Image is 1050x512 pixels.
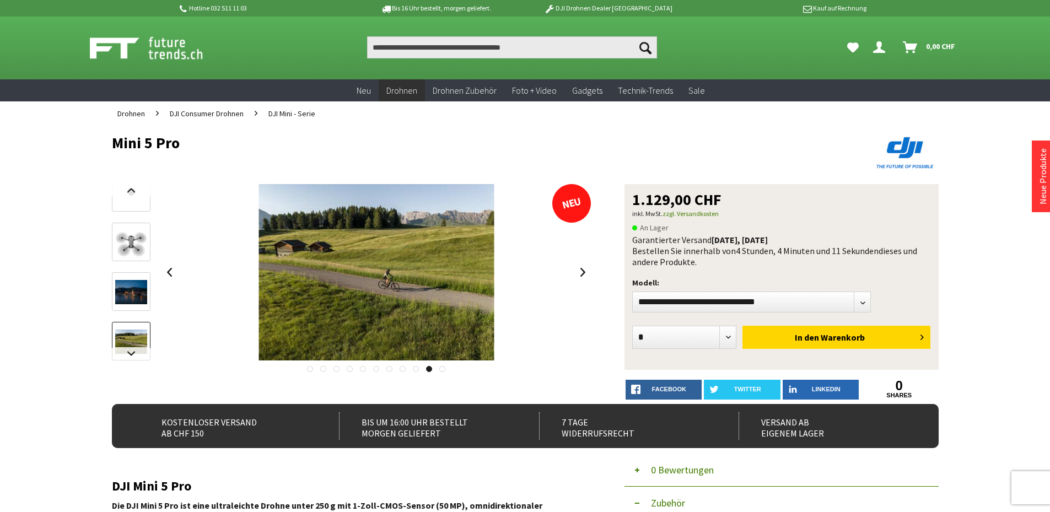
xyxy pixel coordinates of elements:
a: Meine Favoriten [842,36,864,58]
a: twitter [704,380,780,400]
a: DJI Mini - Serie [263,101,321,126]
a: facebook [626,380,702,400]
p: Hotline 032 511 11 03 [178,2,350,15]
div: Kostenloser Versand ab CHF 150 [139,412,315,440]
a: Warenkorb [898,36,961,58]
a: Drohnen Zubehör [425,79,504,102]
span: 4 Stunden, 4 Minuten und 11 Sekunden [736,245,879,256]
span: facebook [652,386,686,392]
span: Warenkorb [821,332,865,343]
h1: Mini 5 Pro [112,134,773,151]
p: Kauf auf Rechnung [694,2,866,15]
a: Dein Konto [869,36,894,58]
a: zzgl. Versandkosten [663,209,719,218]
span: Foto + Video [512,85,557,96]
span: twitter [734,386,761,392]
span: Drohnen [117,109,145,118]
a: LinkedIn [783,380,859,400]
span: DJI Consumer Drohnen [170,109,244,118]
p: Modell: [632,276,931,289]
a: Gadgets [564,79,610,102]
input: Produkt, Marke, Kategorie, EAN, Artikelnummer… [367,36,657,58]
span: Gadgets [572,85,602,96]
a: shares [861,392,938,399]
p: Bis 16 Uhr bestellt, morgen geliefert. [350,2,522,15]
a: Technik-Trends [610,79,681,102]
a: Foto + Video [504,79,564,102]
div: Versand ab eigenem Lager [739,412,914,440]
span: LinkedIn [812,386,841,392]
span: Technik-Trends [618,85,673,96]
span: Drohnen [386,85,417,96]
a: Drohnen [112,101,150,126]
div: Garantierter Versand Bestellen Sie innerhalb von dieses und andere Produkte. [632,234,931,267]
a: Sale [681,79,713,102]
a: Neu [349,79,379,102]
span: Sale [688,85,705,96]
span: Neu [357,85,371,96]
span: In den [795,332,819,343]
a: DJI Consumer Drohnen [164,101,249,126]
img: DJI [873,134,939,171]
h2: DJI Mini 5 Pro [112,479,591,493]
span: 0,00 CHF [926,37,955,55]
button: In den Warenkorb [742,326,930,349]
p: DJI Drohnen Dealer [GEOGRAPHIC_DATA] [522,2,694,15]
span: DJI Mini - Serie [268,109,315,118]
p: inkl. MwSt. [632,207,931,220]
button: Suchen [634,36,657,58]
div: Bis um 16:00 Uhr bestellt Morgen geliefert [339,412,515,440]
span: An Lager [632,221,669,234]
a: 0 [861,380,938,392]
button: 0 Bewertungen [624,454,939,487]
div: 7 Tage Widerrufsrecht [539,412,715,440]
img: Shop Futuretrends - zur Startseite wechseln [90,34,227,62]
b: [DATE], [DATE] [712,234,768,245]
a: Neue Produkte [1037,148,1048,204]
span: 1.129,00 CHF [632,192,721,207]
a: Drohnen [379,79,425,102]
span: Drohnen Zubehör [433,85,497,96]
